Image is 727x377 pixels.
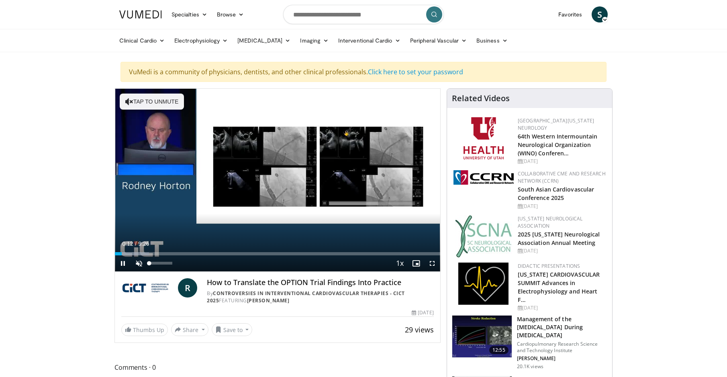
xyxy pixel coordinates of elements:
div: Progress Bar [115,252,440,255]
div: Volume Level [149,262,172,265]
a: South Asian Cardiovascular Conference 2025 [518,185,594,202]
button: Tap to unmute [120,94,184,110]
div: VuMedi is a community of physicians, dentists, and other clinical professionals. [120,62,607,82]
div: Didactic Presentations [518,263,606,270]
div: [DATE] [518,304,606,312]
img: ASqSTwfBDudlPt2X4xMDoxOjAxMTuB36.150x105_q85_crop-smart_upscale.jpg [452,316,512,357]
span: Comments 0 [114,362,441,373]
button: Enable picture-in-picture mode [408,255,424,271]
a: Click here to set your password [368,67,463,76]
a: Imaging [295,33,333,49]
input: Search topics, interventions [283,5,444,24]
a: 12:55 Management of the [MEDICAL_DATA] During [MEDICAL_DATA] Cardiopulmonary Research Science and... [452,315,607,370]
a: Peripheral Vascular [405,33,472,49]
button: Pause [115,255,131,271]
a: Electrophysiology [169,33,233,49]
a: 2025 [US_STATE] Neurological Association Annual Meeting [518,230,600,247]
a: Controversies in Interventional Cardiovascular Therapies - CICT 2025 [207,290,405,304]
button: Save to [212,323,253,336]
div: [DATE] [518,247,606,255]
h4: How to Translate the OPTION Trial Findings Into Practice [207,278,433,287]
a: Interventional Cardio [333,33,405,49]
div: [DATE] [518,158,606,165]
img: VuMedi Logo [119,10,162,18]
button: Playback Rate [392,255,408,271]
h4: Related Videos [452,94,510,103]
span: 9:26 [138,240,149,247]
a: Collaborative CME and Research Network (CCRN) [518,170,606,184]
img: f6362829-b0a3-407d-a044-59546adfd345.png.150x105_q85_autocrop_double_scale_upscale_version-0.2.png [464,117,504,159]
a: R [178,278,197,298]
p: Cardiopulmonary Research Science and Technology Institute [517,341,607,354]
a: S [592,6,608,22]
span: 0:12 [122,240,133,247]
a: Browse [212,6,249,22]
img: 1860aa7a-ba06-47e3-81a4-3dc728c2b4cf.png.150x105_q85_autocrop_double_scale_upscale_version-0.2.png [458,263,508,305]
div: [DATE] [518,203,606,210]
img: a04ee3ba-8487-4636-b0fb-5e8d268f3737.png.150x105_q85_autocrop_double_scale_upscale_version-0.2.png [453,170,514,185]
a: 64th Western Intermountain Neurological Organization (WINO) Conferen… [518,132,598,157]
img: b123db18-9392-45ae-ad1d-42c3758a27aa.jpg.150x105_q85_autocrop_double_scale_upscale_version-0.2.jpg [455,215,512,257]
p: [PERSON_NAME] [517,355,607,362]
span: 29 views [405,325,434,334]
a: [GEOGRAPHIC_DATA][US_STATE] Neurology [518,117,594,131]
div: [DATE] [412,309,433,316]
a: [MEDICAL_DATA] [233,33,295,49]
a: [US_STATE] Neurological Association [518,215,583,229]
a: Clinical Cardio [114,33,169,49]
video-js: Video Player [115,89,440,272]
div: By FEATURING [207,290,433,304]
p: 20.1K views [517,363,543,370]
a: [US_STATE] CARDIOVASCULAR SUMMIT Advances in Electrophysiology and Heart F… [518,271,600,304]
img: Controversies in Interventional Cardiovascular Therapies - CICT 2025 [121,278,175,298]
a: Specialties [167,6,212,22]
span: / [135,240,137,247]
a: Thumbs Up [121,324,168,336]
a: Business [472,33,513,49]
a: Favorites [553,6,587,22]
button: Unmute [131,255,147,271]
button: Share [171,323,208,336]
a: [PERSON_NAME] [247,297,290,304]
h3: Management of the [MEDICAL_DATA] During [MEDICAL_DATA] [517,315,607,339]
span: 12:55 [489,346,508,354]
button: Fullscreen [424,255,440,271]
